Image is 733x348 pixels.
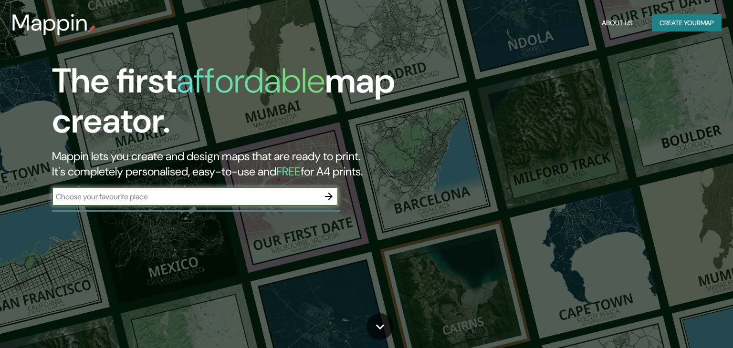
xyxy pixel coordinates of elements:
[52,191,319,202] input: Choose your favourite place
[598,14,637,32] button: About Us
[11,10,88,36] h3: Mappin
[88,25,96,32] img: mappin-pin
[52,61,419,149] h1: The first map creator.
[276,164,301,179] h5: FREE
[652,14,722,32] button: Create yourmap
[52,149,419,179] h2: Mappin lets you create and design maps that are ready to print. It's completely personalised, eas...
[177,59,325,103] h1: affordable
